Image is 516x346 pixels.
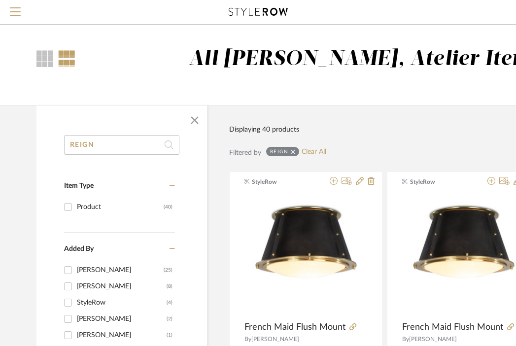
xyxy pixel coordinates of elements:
div: (4) [167,295,172,311]
div: (8) [167,278,172,294]
span: French Maid Flush Mount [402,322,503,333]
img: French Maid Flush Mount [244,194,367,316]
span: Item Type [64,182,94,189]
div: (25) [164,262,172,278]
span: [PERSON_NAME] [409,336,457,342]
div: Displaying 40 products [229,124,299,135]
div: (2) [167,311,172,327]
span: StyleRow [252,177,314,186]
span: StyleRow [410,177,472,186]
span: By [244,336,251,342]
span: Added By [64,245,94,252]
span: French Maid Flush Mount [244,322,345,333]
div: Product [77,199,164,215]
div: [PERSON_NAME] [77,311,167,327]
input: Search within 40 results [64,135,179,155]
button: Close [185,110,205,130]
span: By [402,336,409,342]
a: Clear All [302,148,326,156]
div: [PERSON_NAME] [77,327,167,343]
div: StyleRow [77,295,167,311]
div: (1) [167,327,172,343]
div: (40) [164,199,172,215]
div: REIGN [270,148,289,155]
div: [PERSON_NAME] [77,262,164,278]
div: [PERSON_NAME] [77,278,167,294]
div: Filtered by [229,147,261,158]
span: [PERSON_NAME] [251,336,299,342]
